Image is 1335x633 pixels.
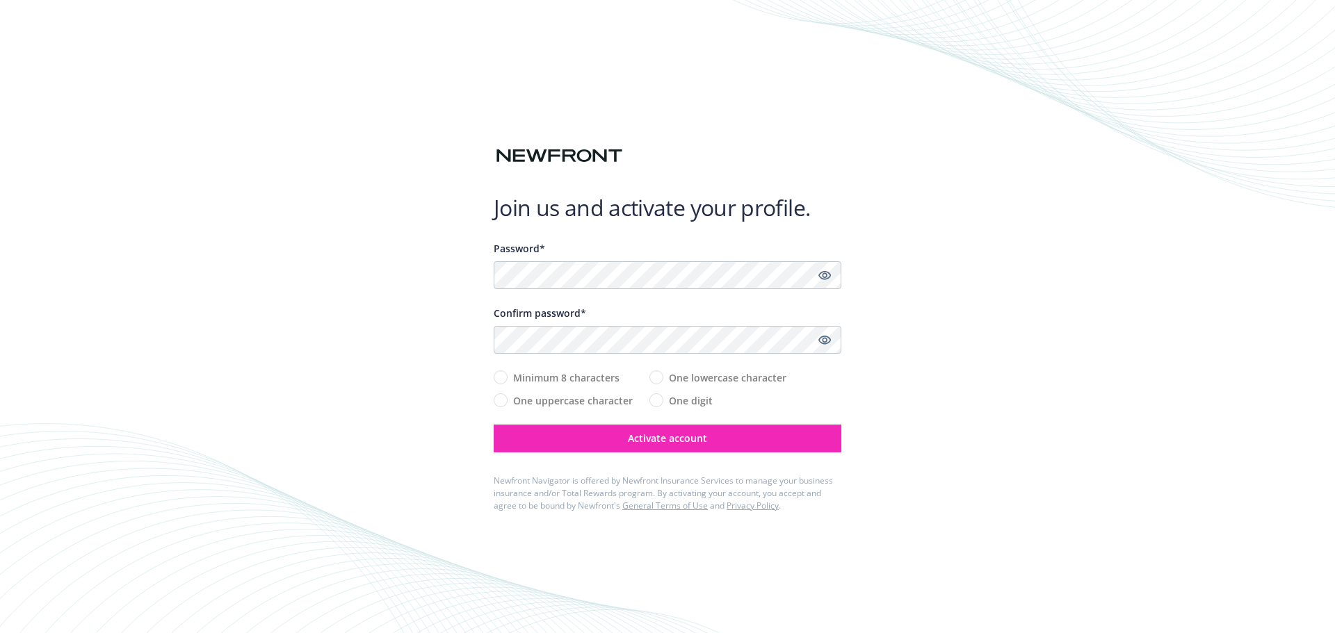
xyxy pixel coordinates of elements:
[727,500,779,511] a: Privacy Policy
[628,431,707,445] span: Activate account
[622,500,708,511] a: General Terms of Use
[494,194,841,222] h1: Join us and activate your profile.
[494,144,625,168] img: Newfront logo
[494,475,841,512] div: Newfront Navigator is offered by Newfront Insurance Services to manage your business insurance an...
[513,393,633,408] span: One uppercase character
[494,306,586,320] span: Confirm password*
[513,370,620,385] span: Minimum 8 characters
[816,267,833,283] a: Show password
[816,331,833,348] a: Show password
[669,393,713,408] span: One digit
[494,261,841,289] input: Enter a unique password...
[494,242,545,255] span: Password*
[669,370,786,385] span: One lowercase character
[494,425,841,452] button: Activate account
[494,326,841,354] input: Confirm your unique password...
